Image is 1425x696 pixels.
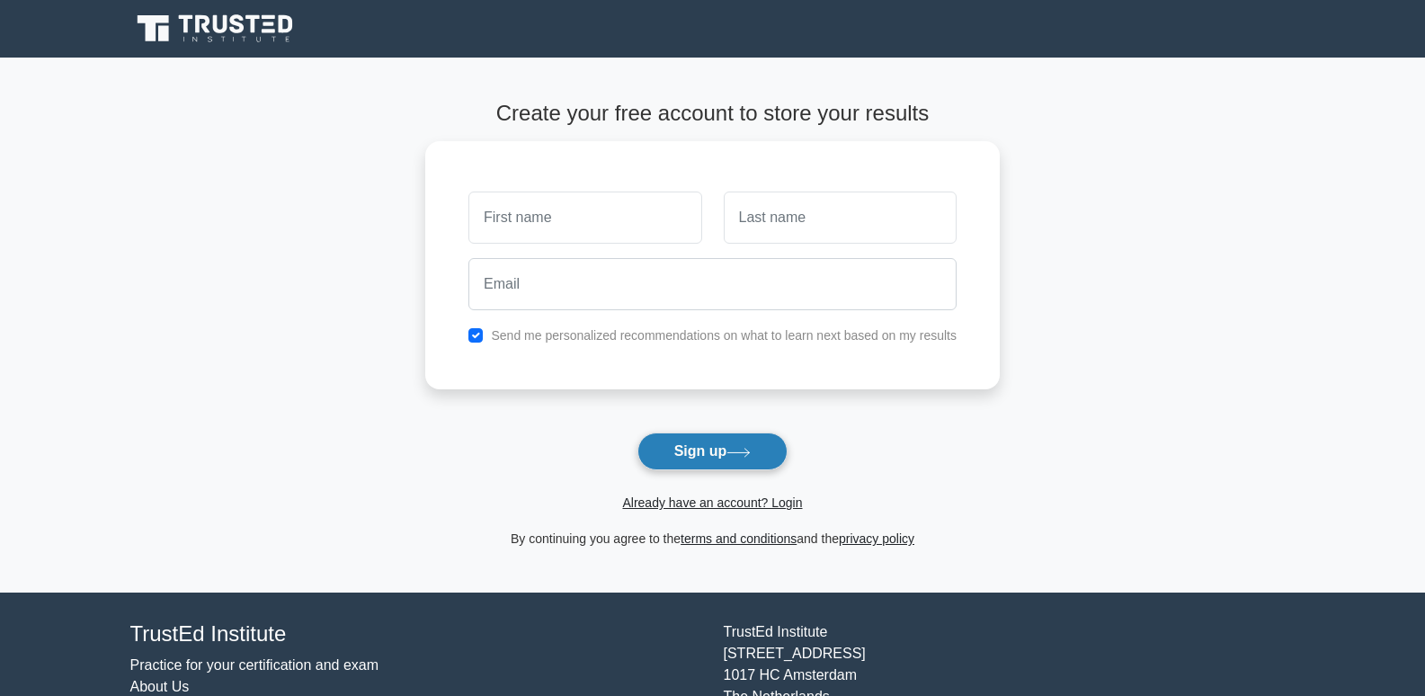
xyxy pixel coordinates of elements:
[130,679,190,694] a: About Us
[622,495,802,510] a: Already have an account? Login
[468,192,701,244] input: First name
[491,328,957,343] label: Send me personalized recommendations on what to learn next based on my results
[724,192,957,244] input: Last name
[468,258,957,310] input: Email
[637,433,788,470] button: Sign up
[425,101,1000,127] h4: Create your free account to store your results
[130,621,702,647] h4: TrustEd Institute
[414,528,1011,549] div: By continuing you agree to the and the
[839,531,914,546] a: privacy policy
[681,531,797,546] a: terms and conditions
[130,657,379,673] a: Practice for your certification and exam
